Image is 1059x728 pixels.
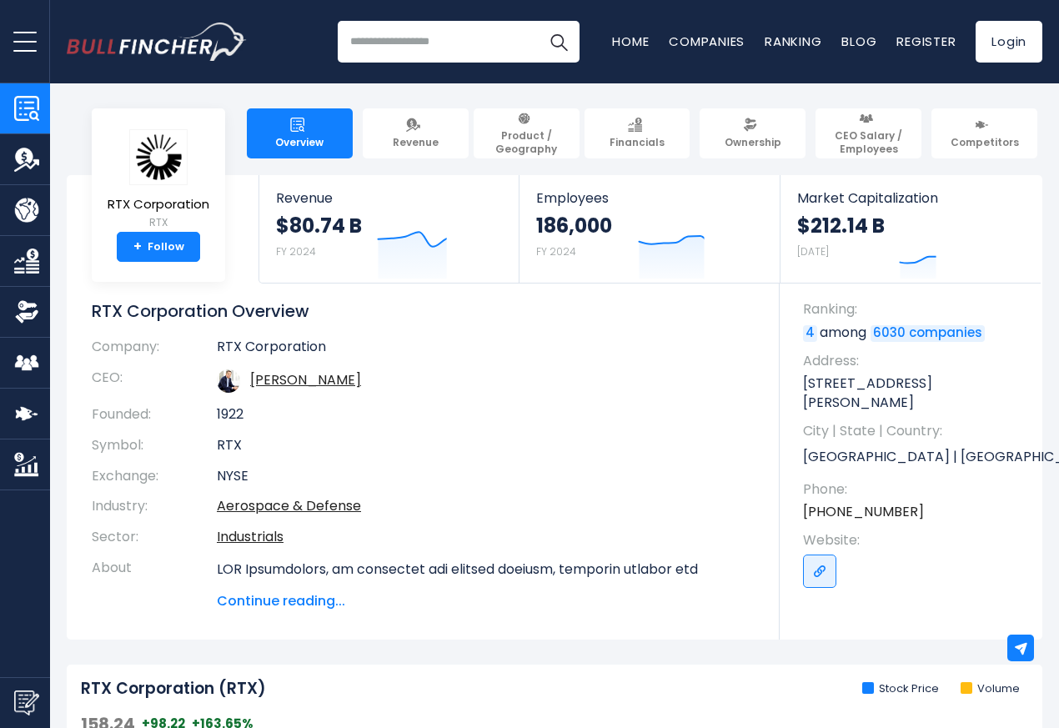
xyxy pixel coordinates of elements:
th: Symbol: [92,430,217,461]
span: Phone: [803,480,1026,499]
span: Revenue [393,136,439,149]
a: Market Capitalization $212.14 B [DATE] [780,175,1041,283]
a: RTX Corporation RTX [107,128,210,233]
a: Login [976,21,1042,63]
small: FY 2024 [276,244,316,259]
img: christopher-calio.jpg [217,369,240,393]
a: Industrials [217,527,284,546]
span: Employees [536,190,762,206]
a: Companies [669,33,745,50]
p: [STREET_ADDRESS][PERSON_NAME] [803,374,1026,412]
th: Exchange: [92,461,217,492]
span: Ranking: [803,300,1026,319]
button: Search [538,21,580,63]
a: Blog [841,33,876,50]
img: Bullfincher logo [67,23,247,61]
h1: RTX Corporation Overview [92,300,755,322]
small: RTX [108,215,209,230]
small: FY 2024 [536,244,576,259]
td: NYSE [217,461,755,492]
th: CEO: [92,363,217,399]
a: Ranking [765,33,821,50]
th: Sector: [92,522,217,553]
p: [GEOGRAPHIC_DATA] | [GEOGRAPHIC_DATA] | US [803,445,1026,470]
a: ceo [250,370,361,389]
a: Register [896,33,956,50]
th: Industry: [92,491,217,522]
span: Competitors [951,136,1019,149]
span: Ownership [725,136,781,149]
span: RTX Corporation [108,198,209,212]
a: +Follow [117,232,200,262]
span: Product / Geography [481,129,572,155]
li: Volume [961,682,1020,696]
p: among [803,324,1026,342]
th: Company: [92,339,217,363]
a: Go to homepage [67,23,246,61]
img: Ownership [14,299,39,324]
span: City | State | Country: [803,422,1026,440]
a: Go to link [803,555,836,588]
a: Ownership [700,108,806,158]
strong: 186,000 [536,213,612,238]
a: Revenue $80.74 B FY 2024 [259,175,519,283]
a: Aerospace & Defense [217,496,361,515]
span: CEO Salary / Employees [823,129,914,155]
span: Website: [803,531,1026,550]
strong: $80.74 B [276,213,362,238]
span: Continue reading... [217,591,755,611]
small: [DATE] [797,244,829,259]
a: Revenue [363,108,469,158]
span: Market Capitalization [797,190,1024,206]
li: Stock Price [862,682,939,696]
a: Employees 186,000 FY 2024 [519,175,779,283]
a: [PHONE_NUMBER] [803,503,924,521]
a: Financials [585,108,690,158]
span: Overview [275,136,324,149]
a: CEO Salary / Employees [816,108,921,158]
a: Overview [247,108,353,158]
a: Competitors [931,108,1037,158]
span: Address: [803,352,1026,370]
th: Founded: [92,399,217,430]
strong: $212.14 B [797,213,885,238]
span: Financials [610,136,665,149]
td: RTX Corporation [217,339,755,363]
a: Home [612,33,649,50]
strong: + [133,239,142,254]
span: Revenue [276,190,502,206]
th: About [92,553,217,611]
a: 4 [803,325,817,342]
a: Product / Geography [474,108,580,158]
h2: RTX Corporation (RTX) [81,679,266,700]
a: 6030 companies [871,325,985,342]
td: RTX [217,430,755,461]
td: 1922 [217,399,755,430]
